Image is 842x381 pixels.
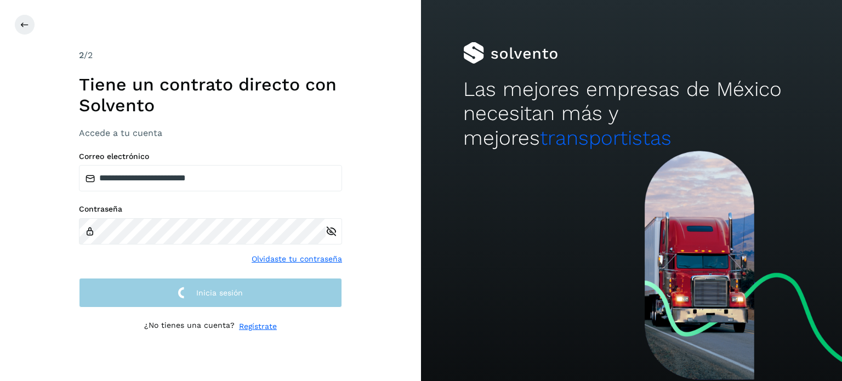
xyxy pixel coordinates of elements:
div: /2 [79,49,342,62]
label: Contraseña [79,204,342,214]
label: Correo electrónico [79,152,342,161]
h1: Tiene un contrato directo con Solvento [79,74,342,116]
span: transportistas [540,126,672,150]
button: Inicia sesión [79,278,342,308]
span: Inicia sesión [196,289,243,297]
a: Regístrate [239,321,277,332]
span: 2 [79,50,84,60]
h2: Las mejores empresas de México necesitan más y mejores [463,77,800,150]
h3: Accede a tu cuenta [79,128,342,138]
p: ¿No tienes una cuenta? [144,321,235,332]
a: Olvidaste tu contraseña [252,253,342,265]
